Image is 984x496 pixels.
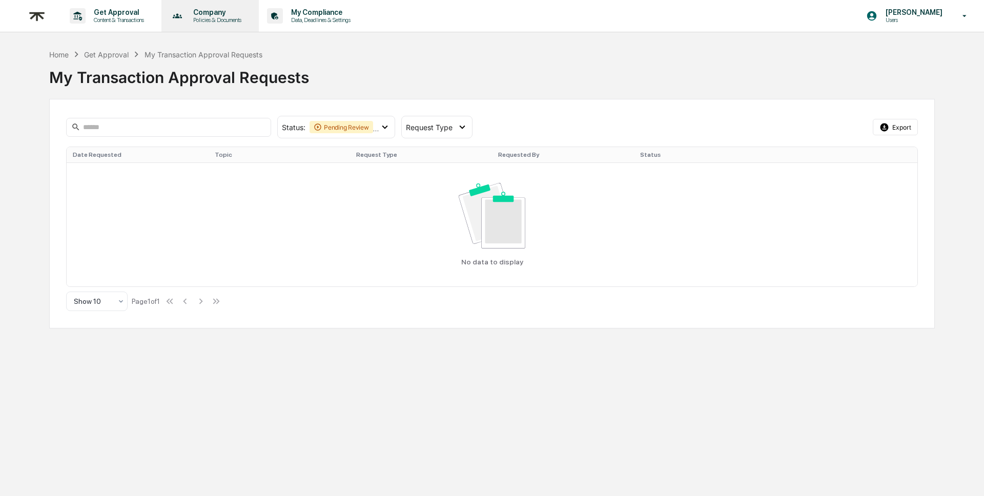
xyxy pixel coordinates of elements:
[84,50,129,59] div: Get Approval
[49,50,69,59] div: Home
[209,147,351,162] th: Topic
[873,119,918,135] button: Export
[406,123,453,132] span: Request Type
[185,8,247,16] p: Company
[461,258,523,266] p: No data to display
[49,60,935,87] div: My Transaction Approval Requests
[102,36,124,44] span: Pylon
[350,147,492,162] th: Request Type
[67,147,209,162] th: Date Requested
[877,16,948,24] p: Users
[86,8,149,16] p: Get Approval
[634,147,776,162] th: Status
[132,297,160,305] div: Page 1 of 1
[283,8,356,16] p: My Compliance
[145,50,262,59] div: My Transaction Approval Requests
[282,123,305,132] span: Status :
[459,183,526,249] img: No data available
[25,4,49,29] img: logo
[283,16,356,24] p: Data, Deadlines & Settings
[86,16,149,24] p: Content & Transactions
[492,147,634,162] th: Requested By
[72,35,124,44] a: Powered byPylon
[185,16,247,24] p: Policies & Documents
[310,121,373,133] div: Pending Review
[877,8,948,16] p: [PERSON_NAME]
